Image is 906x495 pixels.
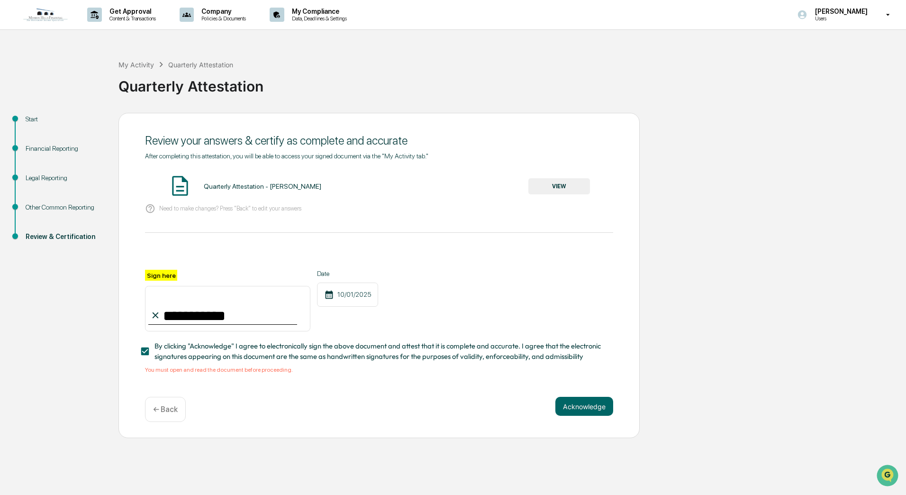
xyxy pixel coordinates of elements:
[26,232,103,242] div: Review & Certification
[32,82,120,90] div: We're available if you need us!
[807,15,872,22] p: Users
[102,8,161,15] p: Get Approval
[284,15,352,22] p: Data, Deadlines & Settings
[9,138,17,146] div: 🔎
[807,8,872,15] p: [PERSON_NAME]
[153,405,178,414] p: ← Back
[9,120,17,128] div: 🖐️
[26,114,103,124] div: Start
[204,183,321,190] div: Quarterly Attestation - [PERSON_NAME]
[32,73,155,82] div: Start new chat
[145,134,613,147] div: Review your answers & certify as complete and accurate
[194,15,251,22] p: Policies & Documents
[876,464,901,489] iframe: Open customer support
[65,116,121,133] a: 🗄️Attestations
[9,20,172,35] p: How can we help?
[118,61,154,69] div: My Activity
[94,161,115,168] span: Pylon
[19,119,61,129] span: Preclearance
[154,341,606,362] span: By clicking "Acknowledge" I agree to electronically sign the above document and attest that it is...
[9,73,27,90] img: 1746055101610-c473b297-6a78-478c-a979-82029cc54cd1
[6,116,65,133] a: 🖐️Preclearance
[284,8,352,15] p: My Compliance
[145,270,177,281] label: Sign here
[102,15,161,22] p: Content & Transactions
[145,367,613,373] div: You must open and read the document before proceeding.
[555,397,613,416] button: Acknowledge
[168,174,192,198] img: Document Icon
[528,178,590,194] button: VIEW
[317,270,378,277] label: Date
[194,8,251,15] p: Company
[26,144,103,154] div: Financial Reporting
[168,61,233,69] div: Quarterly Attestation
[161,75,172,87] button: Start new chat
[69,120,76,128] div: 🗄️
[67,160,115,168] a: Powered byPylon
[26,202,103,212] div: Other Common Reporting
[6,134,63,151] a: 🔎Data Lookup
[317,283,378,307] div: 10/01/2025
[118,70,901,95] div: Quarterly Attestation
[23,8,68,22] img: logo
[19,137,60,147] span: Data Lookup
[78,119,118,129] span: Attestations
[26,173,103,183] div: Legal Reporting
[159,205,301,212] p: Need to make changes? Press "Back" to edit your answers
[145,152,428,160] span: After completing this attestation, you will be able to access your signed document via the "My Ac...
